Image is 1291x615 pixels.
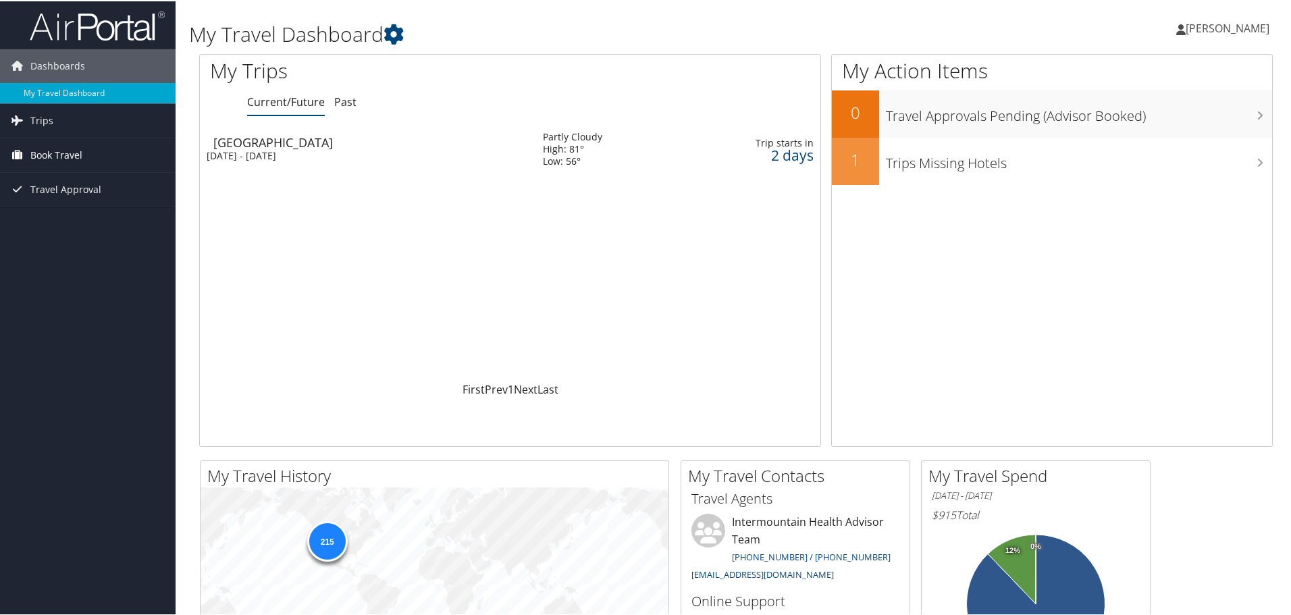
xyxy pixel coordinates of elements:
a: Current/Future [247,93,325,108]
h1: My Action Items [832,55,1272,84]
li: Intermountain Health Advisor Team [685,512,906,585]
span: Dashboards [30,48,85,82]
a: 1Trips Missing Hotels [832,136,1272,184]
a: Next [514,381,537,396]
div: Trip starts in [704,136,814,148]
a: 0Travel Approvals Pending (Advisor Booked) [832,89,1272,136]
h3: Online Support [691,591,899,610]
div: [GEOGRAPHIC_DATA] [213,135,529,147]
span: Travel Approval [30,171,101,205]
a: First [463,381,485,396]
h1: My Travel Dashboard [189,19,918,47]
div: [DATE] - [DATE] [207,149,523,161]
a: Past [334,93,357,108]
h2: My Travel Contacts [688,463,910,486]
h2: 1 [832,147,879,170]
div: 2 days [704,148,814,160]
span: [PERSON_NAME] [1186,20,1269,34]
h3: Travel Agents [691,488,899,507]
img: airportal-logo.png [30,9,165,41]
h2: My Travel Spend [928,463,1150,486]
span: Trips [30,103,53,136]
span: Book Travel [30,137,82,171]
h3: Trips Missing Hotels [886,146,1272,171]
a: [PERSON_NAME] [1176,7,1283,47]
h1: My Trips [210,55,552,84]
div: High: 81° [543,142,602,154]
span: $915 [932,506,956,521]
h3: Travel Approvals Pending (Advisor Booked) [886,99,1272,124]
a: [EMAIL_ADDRESS][DOMAIN_NAME] [691,567,834,579]
h6: Total [932,506,1140,521]
div: Low: 56° [543,154,602,166]
a: 1 [508,381,514,396]
tspan: 12% [1005,545,1020,554]
h6: [DATE] - [DATE] [932,488,1140,501]
div: 215 [307,520,347,560]
a: Prev [485,381,508,396]
tspan: 0% [1030,541,1041,550]
div: Partly Cloudy [543,130,602,142]
a: [PHONE_NUMBER] / [PHONE_NUMBER] [732,550,891,562]
h2: 0 [832,100,879,123]
a: Last [537,381,558,396]
h2: My Travel History [207,463,668,486]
